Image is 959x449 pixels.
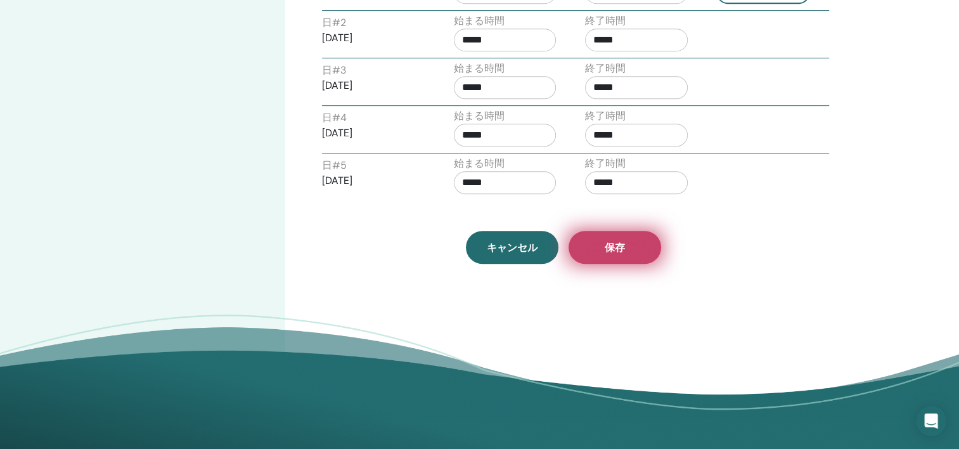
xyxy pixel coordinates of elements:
label: 終了時間 [585,13,626,29]
label: 終了時間 [585,108,626,124]
label: 終了時間 [585,61,626,76]
label: 始まる時間 [454,156,505,171]
p: [DATE] [322,78,425,93]
label: 日 # 5 [322,158,347,173]
a: キャンセル [466,231,558,264]
label: 日 # 2 [322,15,346,30]
p: [DATE] [322,126,425,141]
label: 始まる時間 [454,13,505,29]
label: 終了時間 [585,156,626,171]
label: 日 # 3 [322,63,346,78]
span: 保存 [605,241,625,254]
label: 日 # 4 [322,110,347,126]
span: キャンセル [487,241,537,254]
p: [DATE] [322,173,425,188]
button: 保存 [569,231,661,264]
label: 始まる時間 [454,61,505,76]
div: Open Intercom Messenger [916,406,946,436]
p: [DATE] [322,30,425,46]
label: 始まる時間 [454,108,505,124]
